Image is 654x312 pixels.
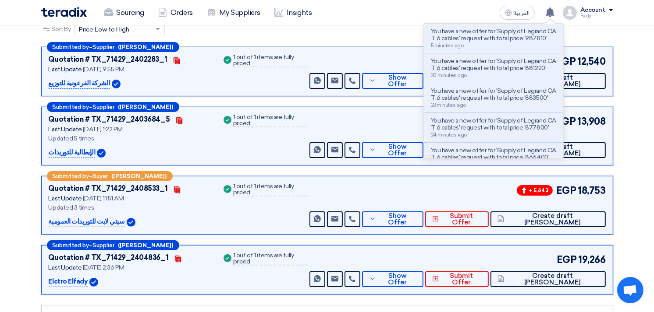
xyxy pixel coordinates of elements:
span: Submitted by [53,104,89,110]
img: Teradix logo [41,7,87,17]
span: العربية [514,10,530,16]
button: Show Offer [362,73,423,89]
img: Verified Account [127,218,135,227]
span: Show Offer [378,213,416,226]
div: Quotation # TX_71429_2402283_1 [49,54,167,65]
span: [DATE] 1:22 PM [83,126,123,133]
button: العربية [500,6,535,20]
div: Open chat [617,277,643,303]
span: 20 minutes ago [431,72,467,78]
div: – [47,42,179,52]
span: Show Offer [378,74,416,88]
span: Supplier [93,242,115,248]
div: – [47,102,179,112]
img: Verified Account [112,80,121,88]
span: Submit Offer [441,213,482,226]
div: 1 out of 1 items are fully priced [233,54,308,67]
span: Last Update [49,66,82,73]
p: You have a new offer for 'Supply of Legrand CAT 6 cables' request with total price '883500' [431,88,556,102]
span: Buyer [93,173,108,179]
span: [DATE] 11:51 AM [83,195,124,202]
p: You have a new offer for 'Supply of Legrand CAT 6 cables' request with total price '866400' [431,147,556,161]
b: ([PERSON_NAME]) [118,44,174,50]
div: Quotation # TX_71429_2408533_1 [49,183,168,194]
button: Show Offer [362,271,423,287]
div: – [47,240,179,250]
span: [DATE] 9:55 PM [83,66,124,73]
div: Fady [580,14,613,18]
img: Verified Account [89,278,98,287]
p: You have a new offer for 'Supply of Legrand CAT 6 cables' request with total price '987810' [431,28,556,42]
button: Create draft [PERSON_NAME] [490,271,605,287]
a: Insights [267,3,319,22]
span: 24 minutes ago [431,132,467,138]
div: Quotation # TX_71429_2404836_1 [49,252,169,263]
a: My Suppliers [200,3,267,22]
span: Show Offer [378,144,416,157]
span: Create draft [PERSON_NAME] [506,273,598,286]
div: Account [580,7,605,14]
div: 1 out of 1 items are fully priced [233,183,308,196]
div: 1 out of 1 items are fully priced [233,252,308,266]
div: 1 out of 1 items are fully priced [233,114,308,127]
span: Supplier [93,104,115,110]
span: 23 minutes ago [431,102,466,108]
span: Show Offer [378,273,416,286]
p: You have a new offer for 'Supply of Legrand CAT 6 cables' request with total price '877800' [431,117,556,131]
button: Create draft [PERSON_NAME] [490,211,605,227]
span: Sort By [52,25,71,34]
a: Orders [151,3,200,22]
div: Updated 5 times [49,134,211,143]
span: EGP [557,252,577,267]
span: EGP [556,114,576,129]
p: سيتي لايت للتوريدات العمومية [49,217,125,227]
button: Show Offer [362,211,423,227]
b: ([PERSON_NAME]) [112,173,167,179]
p: Elctro Elfady [49,277,88,287]
b: ([PERSON_NAME]) [118,242,174,248]
p: الإيطالية للتوريدات [49,147,96,158]
span: Submitted by [53,44,89,50]
span: Last Update [49,195,82,202]
span: [DATE] 2:36 PM [83,264,124,271]
span: Last Update [49,126,82,133]
div: Updated 3 times [49,203,211,212]
button: Submit Offer [425,211,489,227]
img: Verified Account [97,149,106,158]
span: 13,908 [577,114,605,129]
b: ([PERSON_NAME]) [118,104,174,110]
span: Price Low to High [79,25,129,34]
span: Submitted by [53,242,89,248]
img: profile_test.png [563,6,577,20]
p: You have a new offer for 'Supply of Legrand CAT 6 cables' request with total price '881220' [431,58,556,72]
button: Show Offer [362,142,423,158]
span: Last Update [49,264,82,271]
span: + 5,643 [517,185,553,196]
span: Submit Offer [441,273,482,286]
span: 12,540 [577,54,605,69]
div: – [47,171,173,181]
span: EGP [556,54,576,69]
span: EGP [556,183,576,198]
span: Submitted by [53,173,89,179]
span: Create draft [PERSON_NAME] [506,213,598,226]
a: Sourcing [97,3,151,22]
span: 18,753 [578,183,605,198]
span: 5 minutes ago [431,42,464,49]
p: الشركة الفرعونية للتوزيع [49,78,110,89]
span: Supplier [93,44,115,50]
span: 19,266 [578,252,605,267]
div: Quotation # TX_71429_2403684_5 [49,114,170,125]
button: Submit Offer [425,271,489,287]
